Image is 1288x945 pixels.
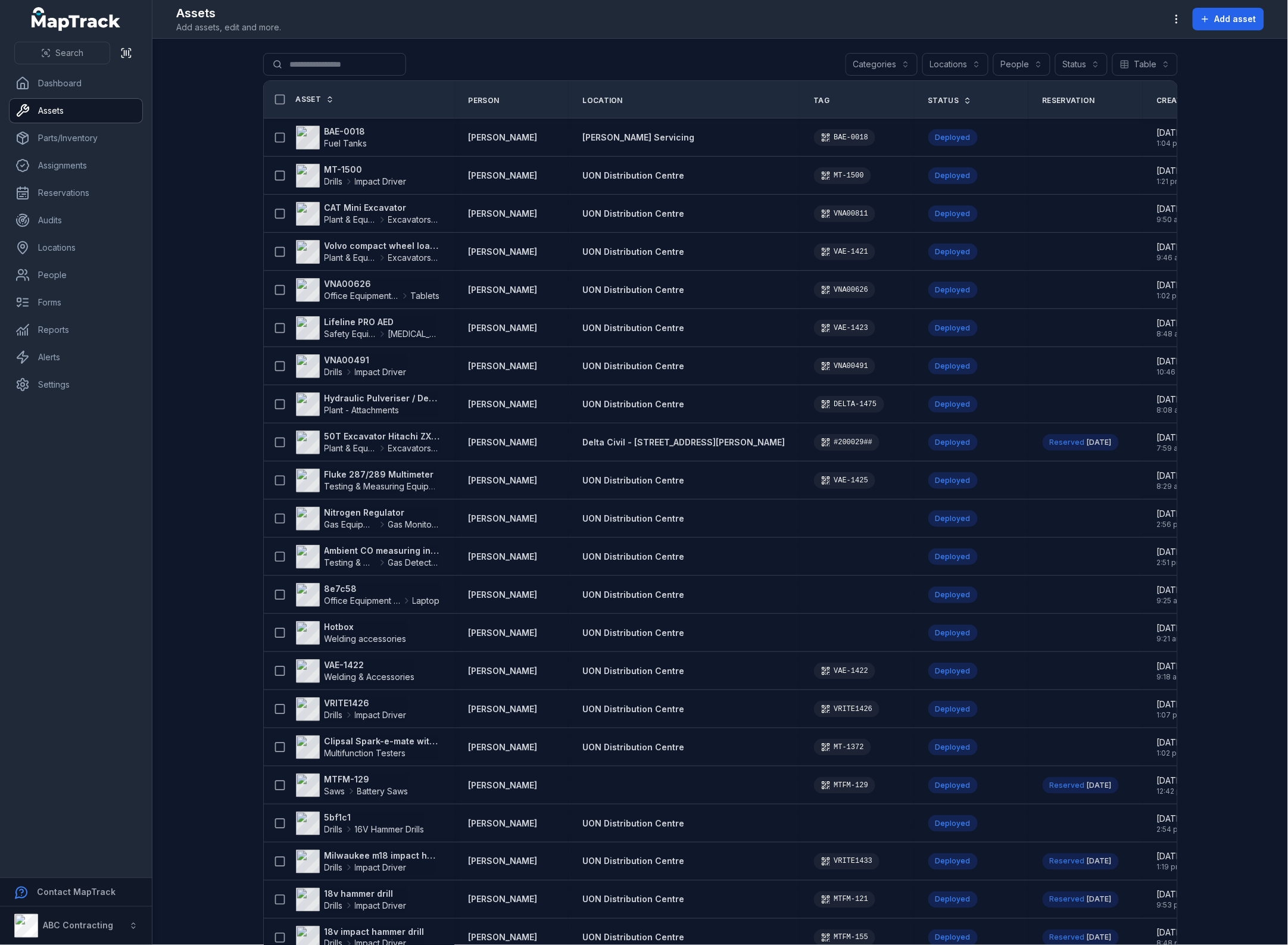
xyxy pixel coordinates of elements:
span: UON Distribution Centre [583,285,685,295]
span: Battery Saws [357,785,408,797]
span: Person [469,96,500,105]
a: Hydraulic Pulveriser / Demolition ShearPlant - Attachments [296,392,440,416]
span: Drills [325,709,343,721]
strong: CAT Mini Excavator [325,202,440,214]
span: Status [928,96,959,105]
a: UON Distribution Centre [583,932,685,944]
span: [DATE] [1157,546,1185,558]
a: UON Distribution Centre [583,856,685,868]
button: People [993,53,1050,76]
div: Deployed [928,510,978,527]
span: Welding & Accessories [325,672,415,682]
div: VAE-1425 [814,472,876,489]
span: [MEDICAL_DATA] [388,328,440,340]
a: [PERSON_NAME] [469,779,538,791]
strong: [PERSON_NAME] [469,170,538,182]
time: 9/18/2025, 1:21:23 PM [1157,165,1185,186]
a: HotboxWelding accessories [296,621,407,645]
a: [PERSON_NAME] [469,741,538,753]
span: Impact Driver [355,709,407,721]
span: 2:56 pm [1157,520,1185,529]
span: [DATE] [1157,241,1186,253]
a: VAE-1422Welding & Accessories [296,659,415,683]
a: VRITE1426DrillsImpact Driver [296,697,407,721]
span: UON Distribution Centre [583,551,685,562]
button: Categories [846,53,918,76]
span: Office Equipment & IT [325,595,401,607]
a: Asset [296,95,335,104]
a: Fluke 287/289 MultimeterTesting & Measuring Equipment [296,469,440,492]
span: 8:08 am [1157,406,1186,415]
span: Plant - Attachments [325,405,400,415]
a: Reports [10,318,142,342]
strong: [PERSON_NAME] [469,627,538,639]
a: People [10,263,142,287]
span: 9:50 am [1157,215,1185,224]
span: UON Distribution Centre [583,742,685,752]
time: 7/11/2025, 2:51:31 PM [1157,546,1185,567]
span: Excavators & Plant [388,252,440,264]
span: Gas Monitors - Methane [388,519,440,531]
a: UON Distribution Centre [583,894,685,906]
span: Created Date [1157,96,1215,105]
span: [DATE] [1157,355,1189,367]
strong: [PERSON_NAME] [469,284,538,296]
strong: Hotbox [325,621,407,633]
span: UON Distribution Centre [583,590,685,600]
time: 8/22/2025, 7:59:33 AM [1157,432,1185,453]
span: Plant & Equipment [325,442,376,454]
time: 6/27/2025, 9:21:23 AM [1157,622,1185,644]
span: UON Distribution Centre [583,932,685,943]
strong: VNA00491 [325,354,407,366]
a: [PERSON_NAME] [469,818,538,829]
span: 16V Hammer Drills [355,824,425,835]
strong: 18v impact hammer drill [325,926,425,938]
strong: MTFM-129 [325,774,408,785]
a: MTFM-129SawsBattery Saws [296,774,408,797]
a: UON Distribution Centre [583,284,685,296]
span: [DATE] [1157,203,1185,215]
div: VAE-1421 [814,244,876,260]
span: [DATE] [1157,432,1185,444]
a: BAE-0018Fuel Tanks [296,126,367,149]
span: UON Distribution Centre [583,818,685,828]
div: Deployed [928,396,978,413]
a: Created Date [1157,96,1228,105]
span: 9:46 am [1157,253,1186,263]
time: 7/11/2025, 2:56:06 PM [1157,508,1185,529]
a: 5bf1c1Drills16V Hammer Drills [296,812,425,835]
a: [PERSON_NAME] [469,208,538,220]
a: [PERSON_NAME] [469,132,538,144]
span: 1:04 pm [1157,139,1185,148]
a: [PERSON_NAME] [469,322,538,334]
a: [PERSON_NAME] Servicing [583,132,695,144]
span: Add asset [1215,13,1256,25]
span: 8:48 am [1157,329,1186,339]
time: 8/22/2025, 8:08:43 AM [1157,394,1186,415]
a: UON Distribution Centre [583,246,685,258]
strong: [PERSON_NAME] [469,932,538,944]
span: [DATE] [1157,279,1185,291]
strong: [PERSON_NAME] [469,475,538,486]
time: 6/27/2025, 9:25:39 AM [1157,584,1185,606]
span: UON Distribution Centre [583,323,685,333]
strong: Hydraulic Pulveriser / Demolition Shear [325,392,440,404]
span: Gas Equipment [325,519,376,531]
strong: 50T Excavator Hitachi ZX350 [325,431,440,442]
span: [DATE] [1087,895,1112,904]
button: Locations [922,53,988,76]
strong: BAE-0018 [325,126,367,138]
span: [DATE] [1157,698,1185,710]
span: Drills [325,824,343,835]
a: Ambient CO measuring instrumentTesting & Measuring EquipmentGas Detectors [296,545,440,569]
a: Assignments [10,154,142,177]
span: 8:29 am [1157,482,1185,491]
span: Welding accessories [325,634,407,644]
strong: [PERSON_NAME] [469,703,538,715]
a: UON Distribution Centre [583,398,685,410]
a: UON Distribution Centre [583,513,685,525]
div: DELTA-1475 [814,396,884,413]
